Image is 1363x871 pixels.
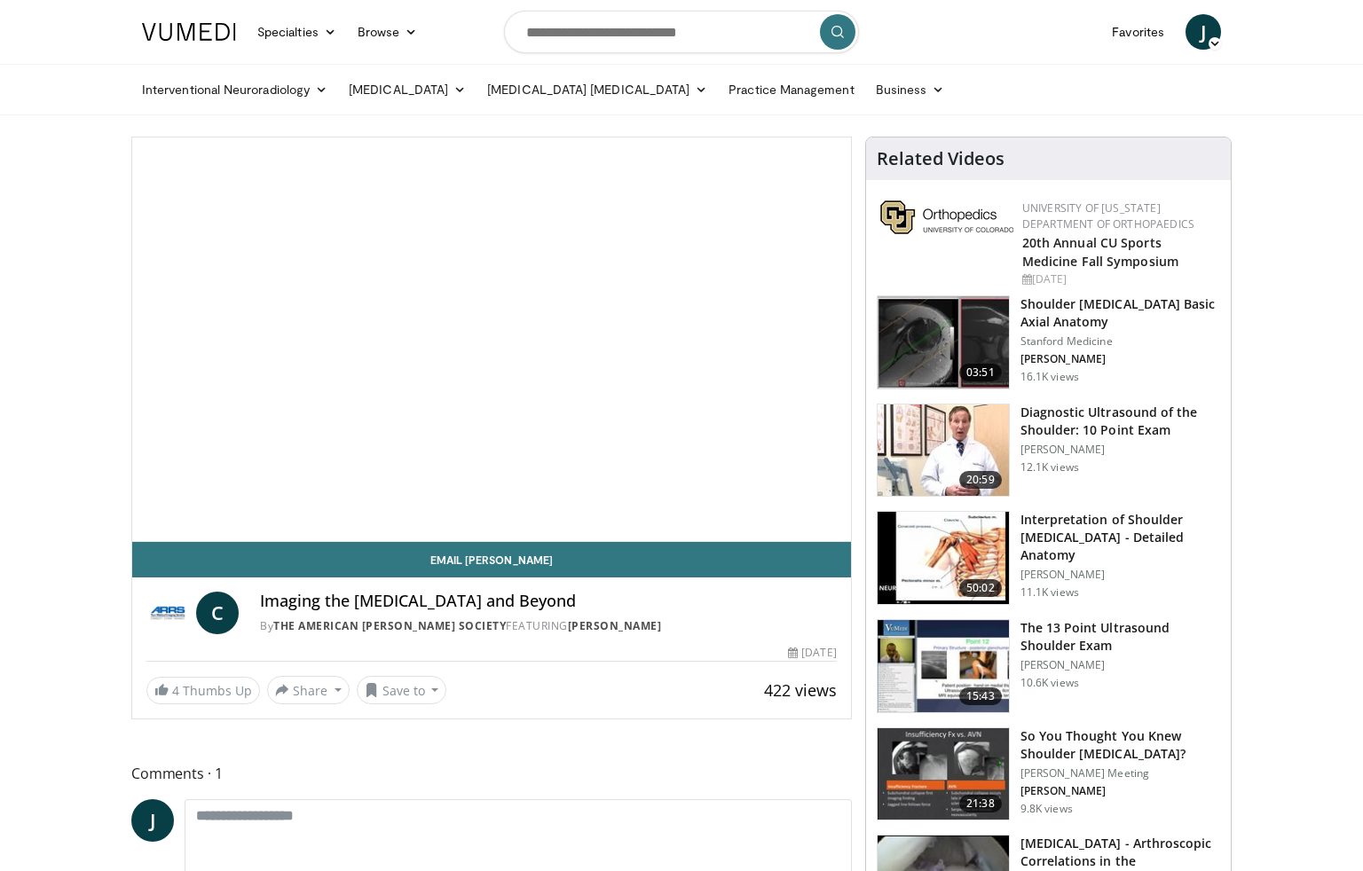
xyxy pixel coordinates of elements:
p: 12.1K views [1020,460,1079,475]
a: University of [US_STATE] Department of Orthopaedics [1022,200,1194,231]
span: 4 [172,682,179,699]
a: Browse [347,14,429,50]
p: [PERSON_NAME] [1020,784,1220,798]
a: 4 Thumbs Up [146,677,260,704]
img: 7b323ec8-d3a2-4ab0-9251-f78bf6f4eb32.150x105_q85_crop-smart_upscale.jpg [878,620,1009,712]
span: 50:02 [959,579,1002,597]
a: Favorites [1101,14,1175,50]
a: Email [PERSON_NAME] [132,542,851,577]
h3: Diagnostic Ultrasound of the Shoulder: 10 Point Exam [1020,404,1220,439]
p: Stanford Medicine [1020,334,1220,349]
img: 843da3bf-65ba-4ef1-b378-e6073ff3724a.150x105_q85_crop-smart_upscale.jpg [878,296,1009,388]
a: The American [PERSON_NAME] Society [273,618,506,633]
a: Business [865,72,956,107]
a: J [131,799,174,842]
span: 03:51 [959,364,1002,381]
a: 50:02 Interpretation of Shoulder [MEDICAL_DATA] - Detailed Anatomy [PERSON_NAME] 11.1K views [877,511,1220,605]
a: [MEDICAL_DATA] [MEDICAL_DATA] [477,72,718,107]
span: Comments 1 [131,762,852,785]
p: 9.8K views [1020,802,1073,816]
p: [PERSON_NAME] [1020,443,1220,457]
h4: Related Videos [877,148,1005,169]
img: VuMedi Logo [142,23,236,41]
a: [MEDICAL_DATA] [338,72,477,107]
h3: The 13 Point Ultrasound Shoulder Exam [1020,619,1220,655]
img: b344877d-e8e2-41e4-9927-e77118ec7d9d.150x105_q85_crop-smart_upscale.jpg [878,512,1009,604]
a: J [1186,14,1221,50]
a: 03:51 Shoulder [MEDICAL_DATA] Basic Axial Anatomy Stanford Medicine [PERSON_NAME] 16.1K views [877,295,1220,389]
a: [PERSON_NAME] [568,618,662,633]
p: 11.1K views [1020,585,1079,600]
a: 21:38 So You Thought You Knew Shoulder [MEDICAL_DATA]? [PERSON_NAME] Meeting [PERSON_NAME] 9.8K v... [877,727,1220,821]
div: [DATE] [1022,271,1217,287]
a: 20th Annual CU Sports Medicine Fall Symposium [1022,234,1178,270]
a: C [196,592,239,634]
input: Search topics, interventions [504,11,859,53]
span: 422 views [764,679,837,701]
div: [DATE] [788,645,836,661]
button: Share [267,676,350,704]
h4: Imaging the [MEDICAL_DATA] and Beyond [260,592,837,611]
div: By FEATURING [260,618,837,634]
p: [PERSON_NAME] [1020,658,1220,672]
a: 20:59 Diagnostic Ultrasound of the Shoulder: 10 Point Exam [PERSON_NAME] 12.1K views [877,404,1220,498]
p: [PERSON_NAME] [1020,352,1220,366]
p: [PERSON_NAME] [1020,568,1220,582]
img: 2e2aae31-c28f-4877-acf1-fe75dd611276.150x105_q85_crop-smart_upscale.jpg [878,404,1009,497]
button: Save to [357,676,447,704]
span: 21:38 [959,795,1002,812]
video-js: Video Player [132,137,851,542]
h3: So You Thought You Knew Shoulder [MEDICAL_DATA]? [1020,727,1220,763]
a: 15:43 The 13 Point Ultrasound Shoulder Exam [PERSON_NAME] 10.6K views [877,619,1220,713]
img: 355603a8-37da-49b6-856f-e00d7e9307d3.png.150x105_q85_autocrop_double_scale_upscale_version-0.2.png [880,200,1013,234]
a: Practice Management [718,72,864,107]
a: Interventional Neuroradiology [131,72,338,107]
span: 20:59 [959,471,1002,489]
p: 10.6K views [1020,676,1079,690]
p: 16.1K views [1020,370,1079,384]
p: [PERSON_NAME] Meeting [1020,766,1220,781]
h3: Interpretation of Shoulder [MEDICAL_DATA] - Detailed Anatomy [1020,511,1220,564]
img: The American Roentgen Ray Society [146,592,189,634]
a: Specialties [247,14,347,50]
h3: Shoulder [MEDICAL_DATA] Basic Axial Anatomy [1020,295,1220,331]
span: 15:43 [959,687,1002,705]
img: 2e61534f-2f66-4c4f-9b14-2c5f2cca558f.150x105_q85_crop-smart_upscale.jpg [878,728,1009,820]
